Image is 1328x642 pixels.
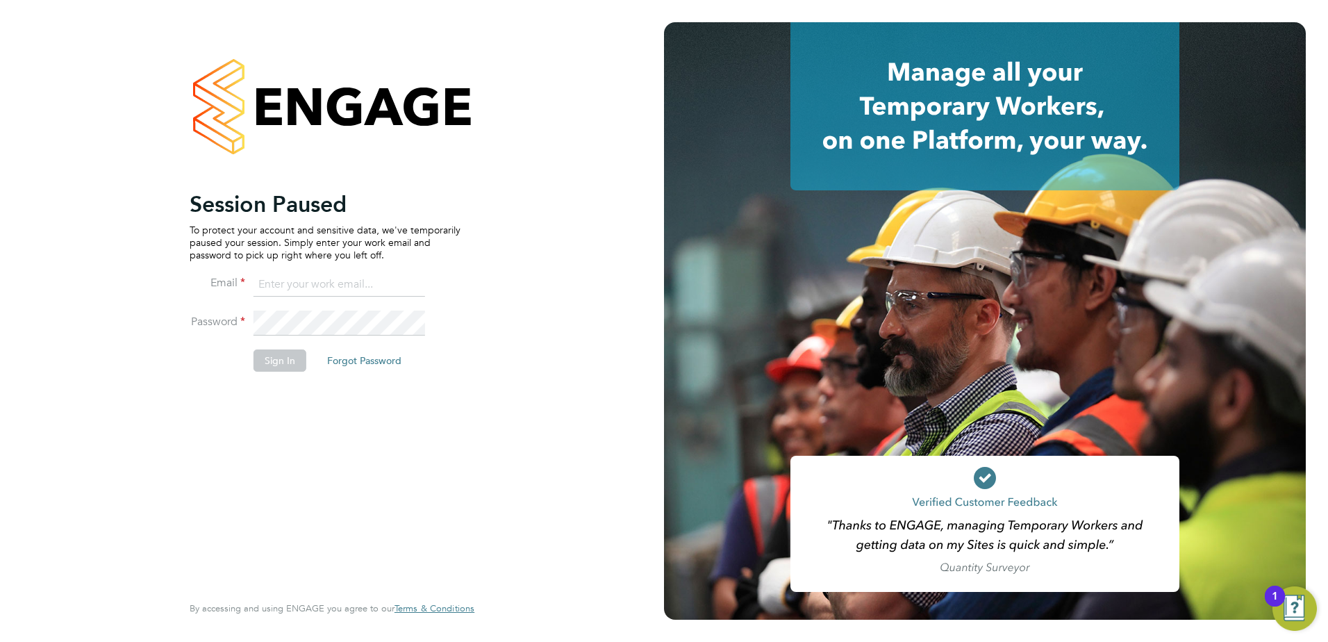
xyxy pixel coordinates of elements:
[190,315,245,329] label: Password
[254,272,425,297] input: Enter your work email...
[1272,596,1278,614] div: 1
[190,276,245,290] label: Email
[254,349,306,372] button: Sign In
[1272,586,1317,631] button: Open Resource Center, 1 new notification
[395,603,474,614] a: Terms & Conditions
[190,190,460,218] h2: Session Paused
[190,602,474,614] span: By accessing and using ENGAGE you agree to our
[316,349,413,372] button: Forgot Password
[395,602,474,614] span: Terms & Conditions
[190,224,460,262] p: To protect your account and sensitive data, we've temporarily paused your session. Simply enter y...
